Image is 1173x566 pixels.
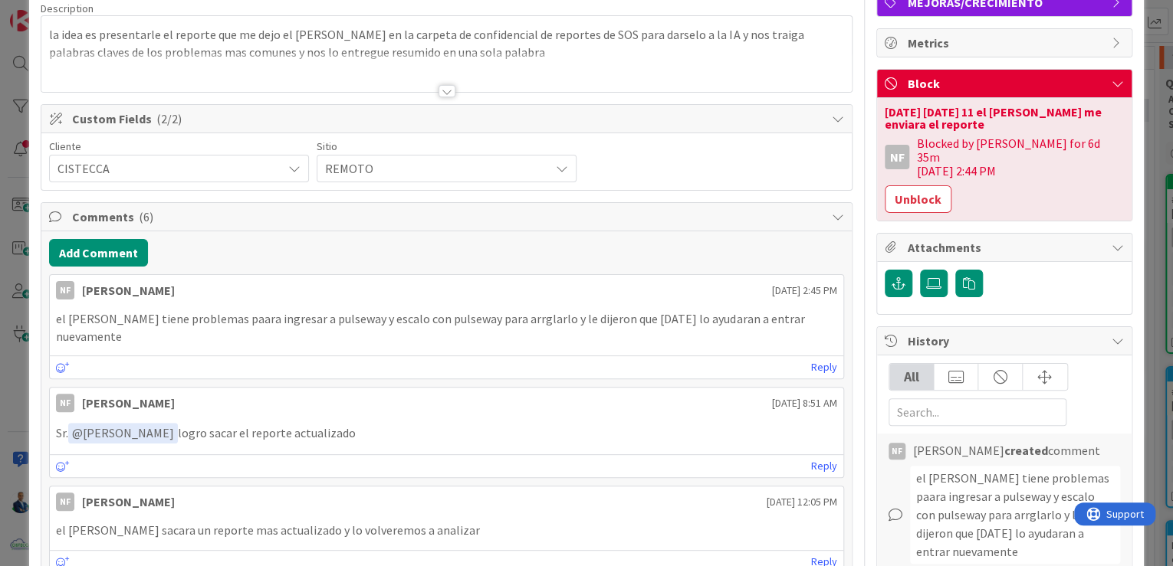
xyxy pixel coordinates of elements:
[885,106,1124,130] div: [DATE] [DATE] 11 el [PERSON_NAME] me enviara el reporte
[811,358,837,377] a: Reply
[56,394,74,412] div: NF
[139,209,153,224] span: ( 6 )
[56,492,74,511] div: NF
[889,443,905,460] div: NF
[156,111,182,126] span: ( 2/2 )
[56,281,74,299] div: NF
[908,238,1104,257] span: Attachments
[889,364,934,390] div: All
[772,395,837,411] span: [DATE] 8:51 AM
[325,158,542,179] span: REMOTO
[910,466,1120,564] div: el [PERSON_NAME] tiene problemas paara ingresar a pulseway y escalo con pulseway para arrglarlo y...
[1004,443,1048,458] b: created
[908,34,1104,52] span: Metrics
[72,425,174,440] span: [PERSON_NAME]
[908,74,1104,93] span: Block
[58,158,274,179] span: CISTECCA
[49,26,844,61] p: la idea es presentarle el reporte que me dejo el [PERSON_NAME] en la carpeta de confidencial de r...
[41,2,94,15] span: Description
[889,398,1066,426] input: Search...
[72,208,824,226] span: Comments
[767,494,837,510] span: [DATE] 12:05 PM
[72,425,83,440] span: @
[908,332,1104,350] span: History
[72,110,824,128] span: Custom Fields
[82,281,175,299] div: [PERSON_NAME]
[885,145,909,169] div: NF
[56,423,837,443] p: Sr. logro sacar el reporte actualizado
[56,310,837,345] p: el [PERSON_NAME] tiene problemas paara ingresar a pulseway y escalo con pulseway para arrglarlo y...
[811,456,837,476] a: Reply
[917,136,1124,178] div: Blocked by [PERSON_NAME] for 6d 35m [DATE] 2:44 PM
[49,141,309,152] div: Cliente
[49,239,148,267] button: Add Comment
[56,522,837,539] p: el [PERSON_NAME] sacara un reporte mas actualizado y lo volveremos a analizar
[317,141,577,152] div: Sitio
[772,283,837,299] span: [DATE] 2:45 PM
[913,441,1100,460] span: [PERSON_NAME] comment
[82,492,175,511] div: [PERSON_NAME]
[32,2,70,21] span: Support
[82,394,175,412] div: [PERSON_NAME]
[885,185,951,213] button: Unblock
